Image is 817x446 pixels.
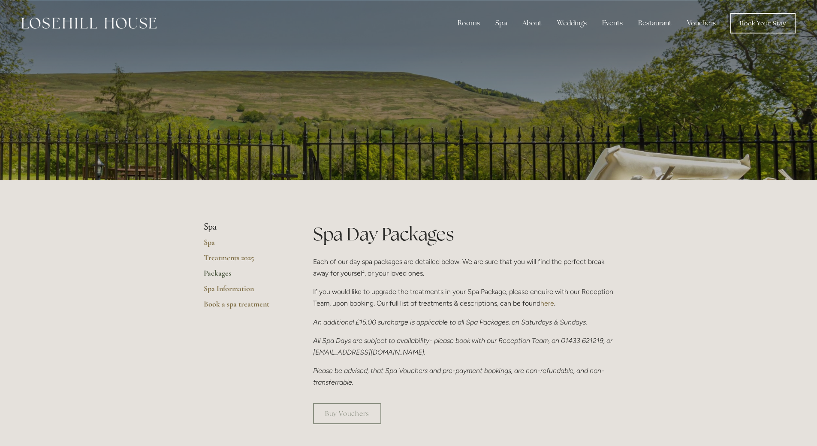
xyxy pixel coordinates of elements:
div: Restaurant [631,15,678,32]
div: About [516,15,549,32]
a: Book a spa treatment [204,299,286,315]
h1: Spa Day Packages [313,221,614,247]
div: Rooms [451,15,487,32]
em: Please be advised, that Spa Vouchers and pre-payment bookings, are non-refundable, and non-transf... [313,367,604,386]
div: Spa [488,15,514,32]
a: Treatments 2025 [204,253,286,268]
a: Vouchers [680,15,723,32]
div: Events [595,15,630,32]
a: Book Your Stay [730,13,796,33]
li: Spa [204,221,286,233]
a: Buy Vouchers [313,403,381,424]
a: Packages [204,268,286,284]
a: Spa Information [204,284,286,299]
p: If you would like to upgrade the treatments in your Spa Package, please enquire with our Receptio... [313,286,614,309]
p: Each of our day spa packages are detailed below. We are sure that you will find the perfect break... [313,256,614,279]
em: An additional £15.00 surcharge is applicable to all Spa Packages, on Saturdays & Sundays. [313,318,587,326]
a: Spa [204,237,286,253]
img: Losehill House [21,18,157,29]
div: Weddings [550,15,594,32]
em: All Spa Days are subject to availability- please book with our Reception Team, on 01433 621219, o... [313,337,614,356]
a: here [540,299,554,307]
